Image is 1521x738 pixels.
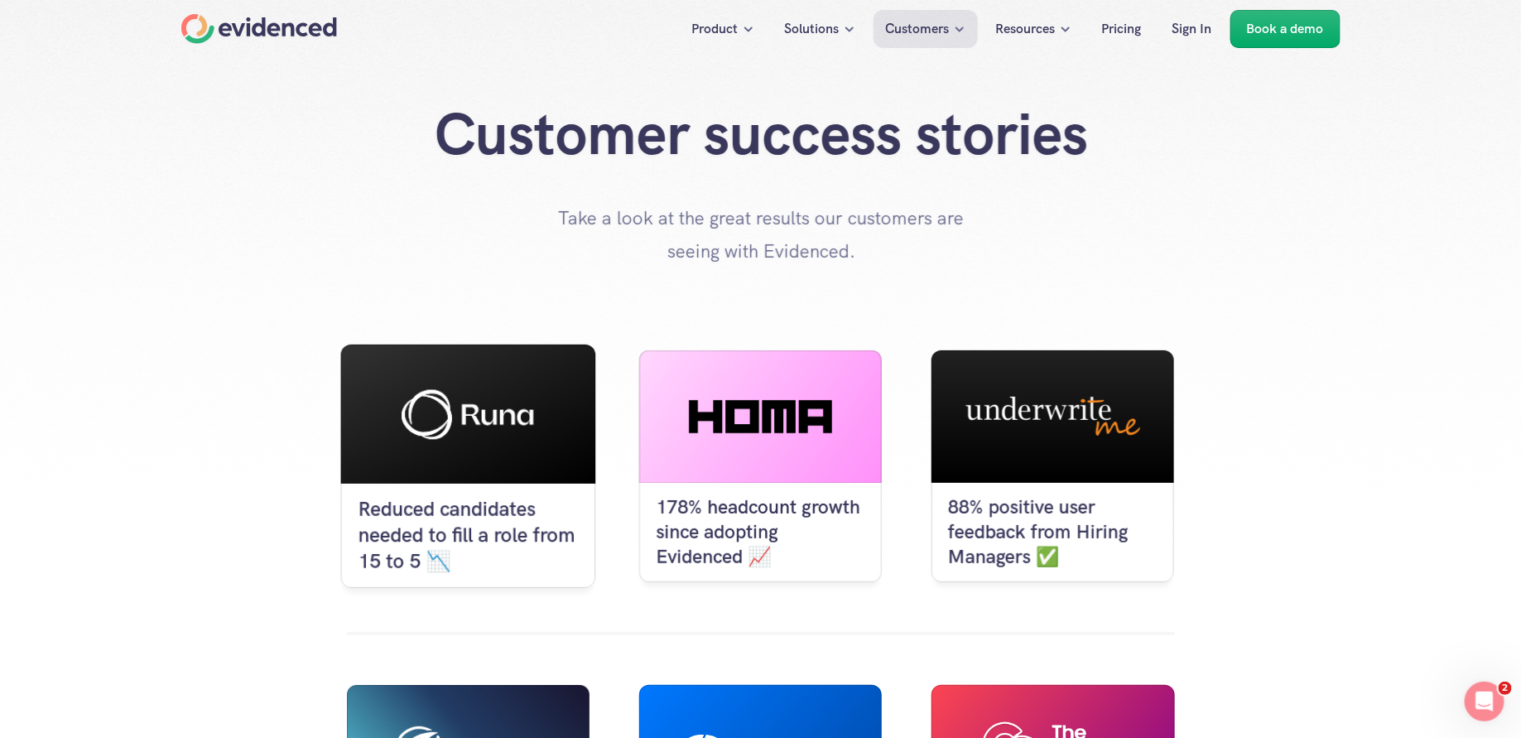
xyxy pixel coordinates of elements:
p: Product [692,18,739,40]
a: Book a demo [1230,10,1341,48]
h1: Customer success stories [430,99,1092,169]
a: 88% positive user feedback from Hiring Managers ✅ [931,350,1174,582]
p: Customers [886,18,950,40]
p: Pricing [1102,18,1142,40]
span: 2 [1499,682,1512,695]
a: Sign In [1160,10,1225,48]
p: 178% headcount growth since adopting Evidenced 📈 [656,495,865,570]
a: 178% headcount growth since adopting Evidenced 📈 [639,350,882,582]
p: 88% positive user feedback from Hiring Managers ✅ [948,495,1158,570]
p: Resources [996,18,1056,40]
iframe: Intercom live chat [1465,682,1504,721]
p: Take a look at the great results our customers are seeing with Evidenced. [554,202,968,268]
a: Reduced candidates needed to fill a role from 15 to 5 📉 [340,345,595,588]
p: Solutions [785,18,840,40]
p: Sign In [1172,18,1212,40]
p: Reduced candidates needed to fill a role from 15 to 5 📉 [358,497,578,575]
p: Book a demo [1247,18,1324,40]
a: Home [181,14,337,44]
a: Pricing [1090,10,1154,48]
